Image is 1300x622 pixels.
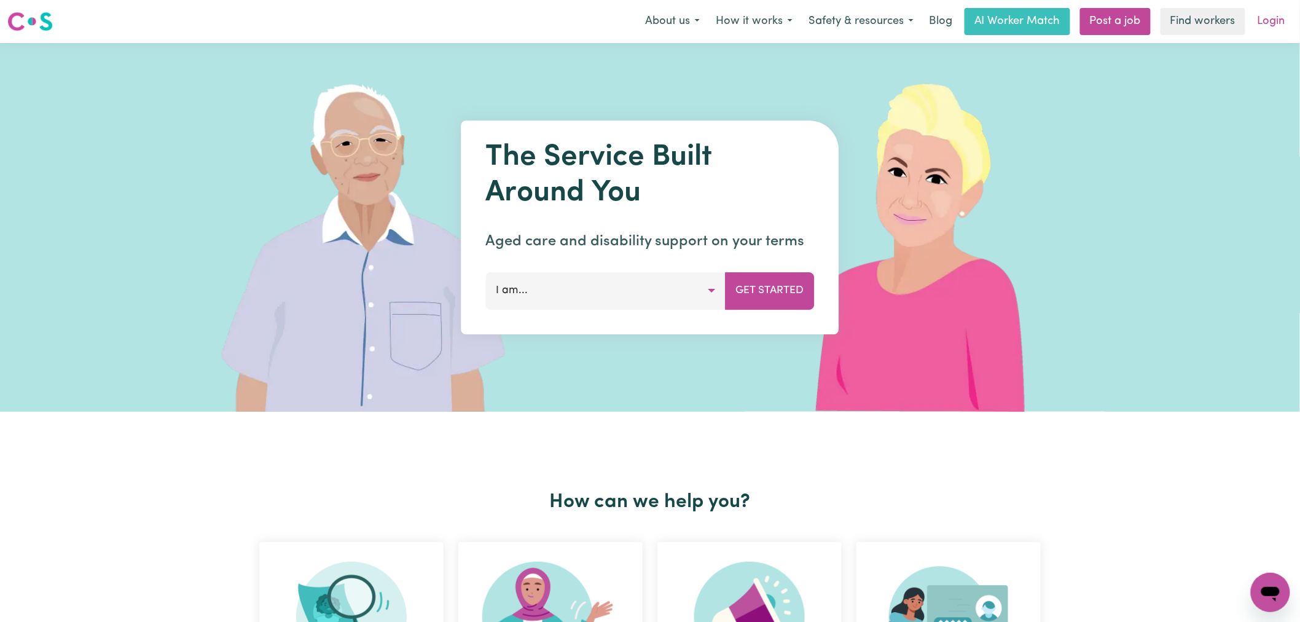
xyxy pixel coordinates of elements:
button: Get Started [726,272,815,309]
h1: The Service Built Around You [486,140,815,211]
a: Careseekers logo [7,7,53,36]
a: AI Worker Match [965,8,1070,35]
button: About us [637,9,708,34]
button: Safety & resources [801,9,922,34]
iframe: Button to launch messaging window [1251,573,1290,612]
a: Blog [922,8,960,35]
img: Careseekers logo [7,10,53,33]
a: Login [1250,8,1293,35]
a: Post a job [1080,8,1151,35]
button: How it works [708,9,801,34]
p: Aged care and disability support on your terms [486,230,815,253]
a: Find workers [1161,8,1245,35]
button: I am... [486,272,726,309]
h2: How can we help you? [252,490,1048,514]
